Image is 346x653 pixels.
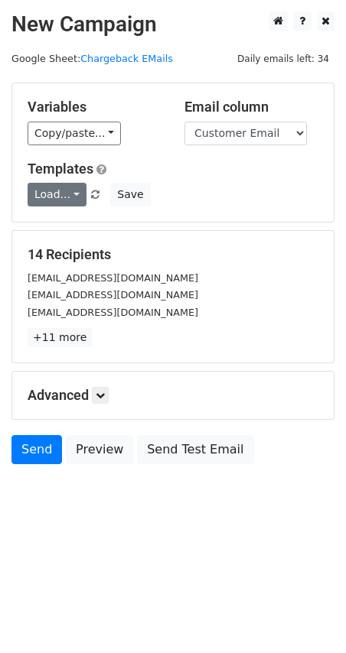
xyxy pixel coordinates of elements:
a: Send [11,435,62,464]
a: Chargeback EMails [80,53,173,64]
small: [EMAIL_ADDRESS][DOMAIN_NAME] [28,307,198,318]
small: Google Sheet: [11,53,173,64]
span: Daily emails left: 34 [232,50,335,67]
a: Send Test Email [137,435,253,464]
a: Copy/paste... [28,122,121,145]
small: [EMAIL_ADDRESS][DOMAIN_NAME] [28,289,198,301]
h5: Variables [28,99,162,115]
h5: Advanced [28,387,318,404]
h5: 14 Recipients [28,246,318,263]
a: +11 more [28,328,92,347]
h2: New Campaign [11,11,335,37]
small: [EMAIL_ADDRESS][DOMAIN_NAME] [28,272,198,284]
a: Preview [66,435,133,464]
iframe: Chat Widget [269,580,346,653]
h5: Email column [184,99,318,115]
a: Daily emails left: 34 [232,53,335,64]
a: Load... [28,183,86,206]
button: Save [110,183,150,206]
a: Templates [28,161,93,177]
